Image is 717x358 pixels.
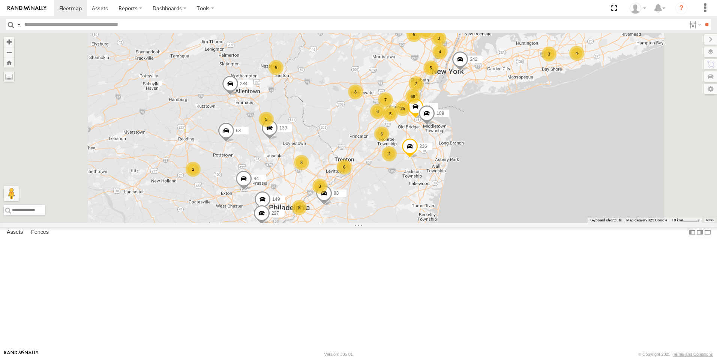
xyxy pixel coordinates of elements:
[348,84,363,99] div: 8
[383,106,398,121] div: 5
[27,227,52,238] label: Fences
[686,19,702,30] label: Search Filter Options
[696,227,703,238] label: Dock Summary Table to the Right
[4,47,14,57] button: Zoom out
[541,47,556,62] div: 3
[272,197,280,202] span: 149
[626,218,667,222] span: Map data ©2025 Google
[271,211,279,216] span: 227
[405,89,420,104] div: 68
[688,227,696,238] label: Dock Summary Table to the Left
[627,3,649,14] div: Matt Square
[406,27,421,42] div: 5
[420,144,427,149] span: 236
[4,350,39,358] a: Visit our Website
[370,104,385,119] div: 6
[436,111,444,116] span: 189
[4,37,14,47] button: Zoom in
[186,162,201,177] div: 2
[395,101,410,116] div: 25
[409,76,424,91] div: 2
[382,146,397,161] div: 2
[706,219,714,222] a: Terms
[324,352,353,356] div: Version: 305.01
[259,112,274,127] div: 5
[292,200,307,215] div: 8
[268,60,283,75] div: 5
[470,57,477,62] span: 242
[673,352,713,356] a: Terms and Conditions
[704,84,717,94] label: Map Settings
[4,57,14,68] button: Zoom Home
[253,176,258,181] span: 44
[334,191,339,196] span: 83
[279,125,287,131] span: 139
[675,2,687,14] i: ?
[374,126,389,141] div: 6
[4,186,19,201] button: Drag Pegman onto the map to open Street View
[423,60,438,75] div: 5
[672,218,682,222] span: 10 km
[589,218,622,223] button: Keyboard shortcuts
[16,19,22,30] label: Search Query
[312,179,327,194] div: 3
[669,218,702,223] button: Map Scale: 10 km per 43 pixels
[425,104,430,109] span: 90
[240,81,247,86] span: 284
[3,227,27,238] label: Assets
[378,92,393,107] div: 7
[236,128,241,133] span: 63
[431,31,446,46] div: 3
[432,44,447,59] div: 4
[337,159,352,174] div: 6
[7,6,46,11] img: rand-logo.svg
[569,46,584,61] div: 4
[704,227,711,238] label: Hide Summary Table
[294,155,309,170] div: 8
[638,352,713,356] div: © Copyright 2025 -
[4,71,14,82] label: Measure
